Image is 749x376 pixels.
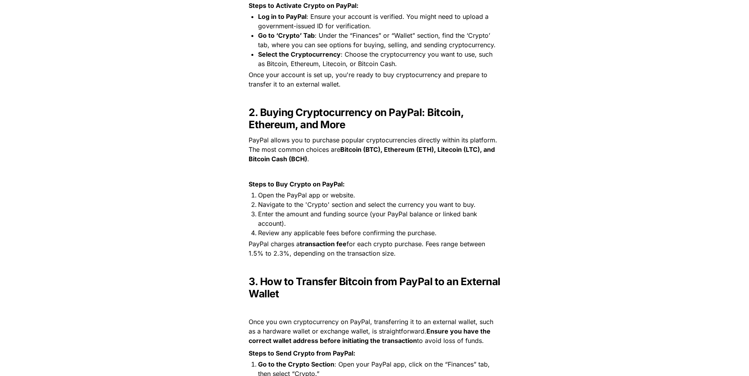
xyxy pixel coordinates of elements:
strong: Log in to PayPal [258,13,306,20]
span: . [307,155,309,163]
strong: 2. Buying Cryptocurrency on PayPal: Bitcoin, Ethereum, and More [249,106,466,131]
strong: Steps to Activate Crypto on PayPal: [249,2,358,9]
strong: Steps to Buy Crypto on PayPal: [249,180,345,188]
strong: Select the Cryptocurrency [258,50,341,58]
strong: Go to the Crypto Section [258,360,334,368]
strong: Go to ‘Crypto’ Tab [258,31,315,39]
span: PayPal allows you to purchase popular cryptocurrencies directly within its platform. The most com... [249,136,499,153]
span: : Ensure your account is verified. You might need to upload a government-issued ID for verification. [258,13,491,30]
span: : Choose the cryptocurrency you want to use, such as Bitcoin, Ethereum, Litecoin, or Bitcoin Cash. [258,50,494,68]
span: Open the PayPal app or website. [258,191,355,199]
span: for each crypto purchase. Fees range between 1.5% to 2.3%, depending on the transaction size​. [249,240,487,257]
span: PayPal charges a [249,240,300,248]
span: Navigate to the 'Crypto' section and select the currency you want to buy. [258,201,476,208]
strong: transaction fee [300,240,347,248]
span: Review any applicable fees before confirming the purchase. [258,229,437,237]
strong: Bitcoin (BTC), Ethereum (ETH), Litecoin (LTC), and Bitcoin Cash (BCH) [249,146,496,163]
strong: Steps to Send Crypto from PayPal: [249,349,355,357]
span: to avoid loss of funds. [417,337,484,345]
strong: 3. How to Transfer Bitcoin from PayPal to an External Wallet [249,275,502,300]
span: Once you own cryptocurrency on PayPal, transferring it to an external wallet, such as a hardware ... [249,318,495,335]
span: Once your account is set up, you're ready to buy cryptocurrency and prepare to transfer it to an ... [249,71,489,88]
span: : Under the “Finances” or “Wallet” section, find the ‘Crypto’ tab, where you can see options for ... [258,31,496,49]
span: Enter the amount and funding source (your PayPal balance or linked bank account). [258,210,479,227]
strong: Ensure you have the correct wallet address before initiating the transaction [249,327,492,345]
